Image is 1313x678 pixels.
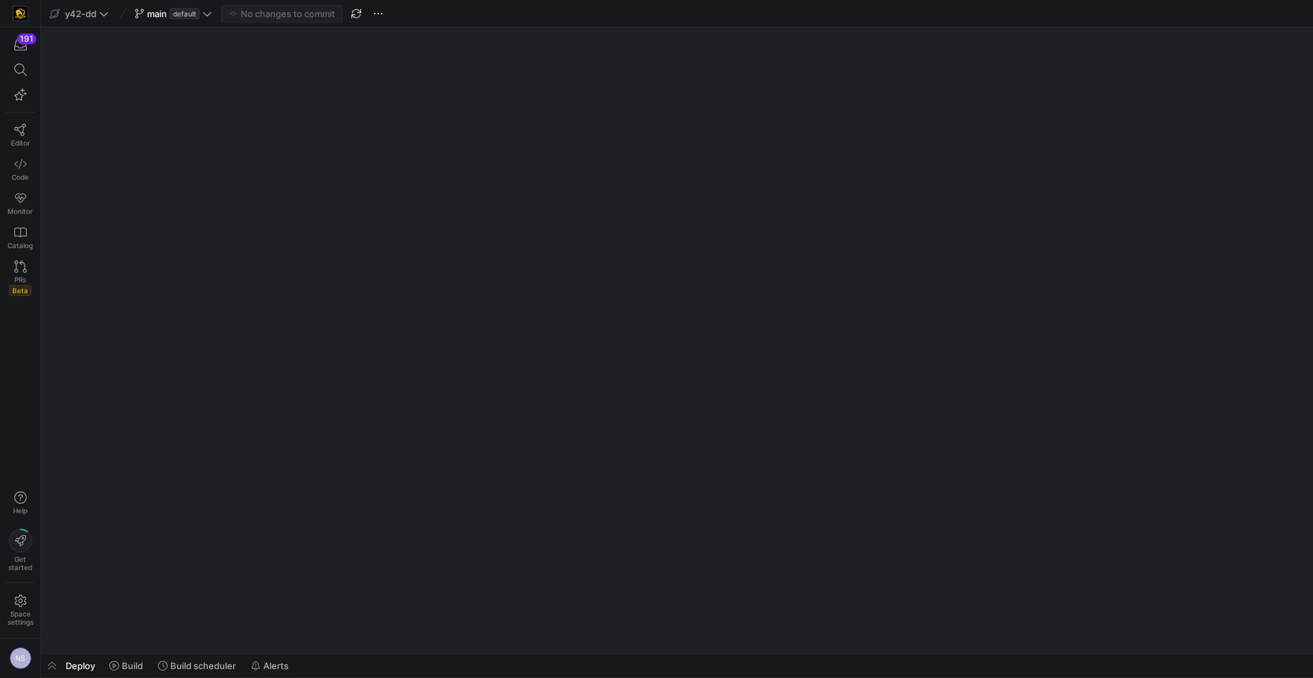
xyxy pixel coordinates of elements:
button: Build [103,654,149,677]
span: Help [12,506,29,515]
span: Editor [11,139,30,147]
span: y42-dd [65,8,96,19]
span: Monitor [8,207,33,215]
div: 191 [17,33,36,44]
a: Catalog [5,221,35,255]
button: Help [5,485,35,521]
span: Alerts [263,660,289,671]
a: Spacesettings [5,588,35,632]
a: PRsBeta [5,255,35,301]
img: https://storage.googleapis.com/y42-prod-data-exchange/images/uAsz27BndGEK0hZWDFeOjoxA7jCwgK9jE472... [14,7,27,21]
a: https://storage.googleapis.com/y42-prod-data-exchange/images/uAsz27BndGEK0hZWDFeOjoxA7jCwgK9jE472... [5,2,35,25]
button: NS [5,644,35,673]
button: Getstarted [5,524,35,577]
a: Monitor [5,187,35,221]
span: Build [122,660,143,671]
span: Beta [9,285,31,296]
button: Alerts [245,654,295,677]
button: Build scheduler [152,654,242,677]
span: main [147,8,167,19]
button: maindefault [131,5,215,23]
a: Code [5,152,35,187]
span: Deploy [66,660,95,671]
span: Catalog [8,241,33,249]
button: y42-dd [47,5,112,23]
button: 191 [5,33,35,57]
span: Get started [8,555,32,571]
a: Editor [5,118,35,152]
span: Space settings [8,610,34,626]
span: Code [12,173,29,181]
span: default [170,8,200,19]
span: Build scheduler [170,660,236,671]
span: PRs [14,275,26,284]
div: NS [10,647,31,669]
